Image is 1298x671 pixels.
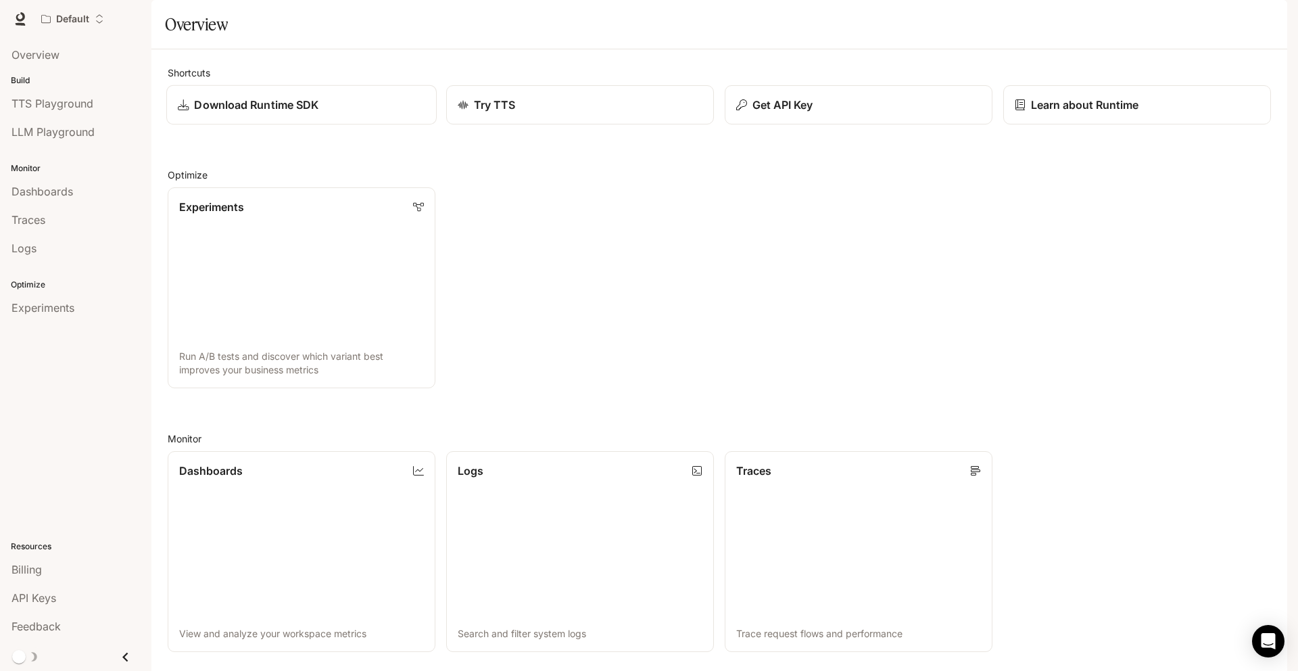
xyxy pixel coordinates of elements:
p: Default [56,14,89,25]
h1: Overview [165,11,228,38]
p: Logs [458,463,483,479]
p: Search and filter system logs [458,627,702,641]
button: Get API Key [725,85,992,124]
a: ExperimentsRun A/B tests and discover which variant best improves your business metrics [168,187,435,388]
a: DashboardsView and analyze your workspace metrics [168,451,435,652]
p: Learn about Runtime [1031,97,1138,113]
p: Get API Key [752,97,813,113]
a: LogsSearch and filter system logs [446,451,714,652]
a: TracesTrace request flows and performance [725,451,992,652]
div: Open Intercom Messenger [1252,625,1284,657]
p: Experiments [179,199,244,215]
button: Open workspace menu [35,5,110,32]
p: Traces [736,463,771,479]
p: Run A/B tests and discover which variant best improves your business metrics [179,350,424,377]
h2: Monitor [168,432,1271,446]
p: Download Runtime SDK [194,97,318,113]
p: Trace request flows and performance [736,627,981,641]
p: View and analyze your workspace metrics [179,627,424,641]
h2: Optimize [168,168,1271,182]
p: Dashboards [179,463,243,479]
p: Try TTS [474,97,515,113]
a: Learn about Runtime [1003,85,1271,124]
a: Try TTS [446,85,714,124]
h2: Shortcuts [168,66,1271,80]
a: Download Runtime SDK [166,85,437,125]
